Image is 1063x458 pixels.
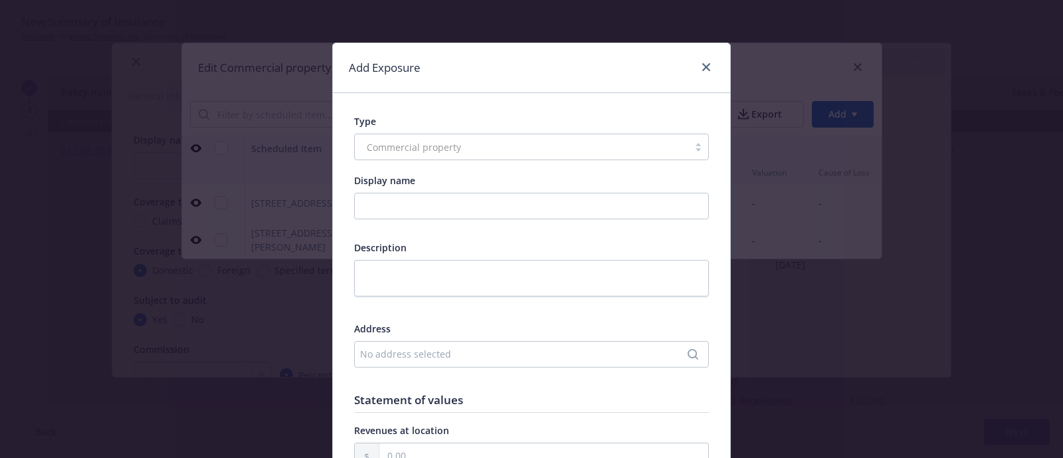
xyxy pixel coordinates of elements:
[688,349,698,360] svg: Search
[354,424,449,437] span: Revenues at location
[354,341,709,368] button: No address selected
[354,174,415,187] span: Display name
[354,322,391,335] span: Address
[360,347,690,361] div: No address selected
[354,115,376,128] span: Type
[698,59,714,75] a: close
[349,59,421,76] h1: Add Exposure
[354,393,709,407] h1: Statement of values
[354,241,407,254] span: Description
